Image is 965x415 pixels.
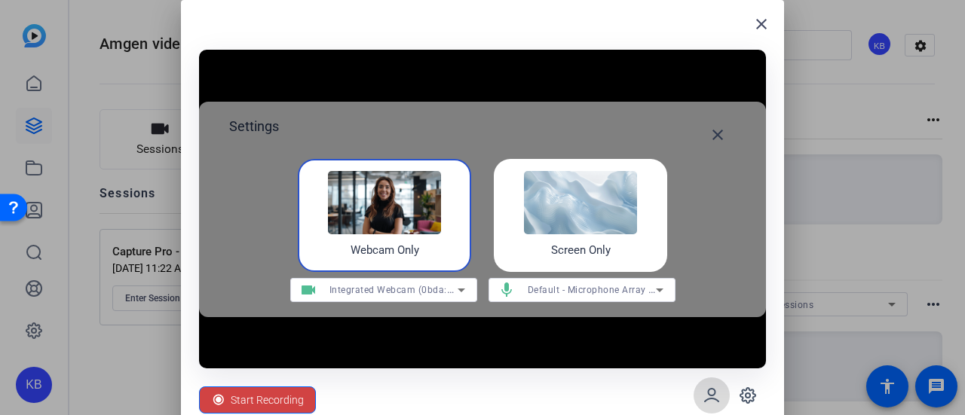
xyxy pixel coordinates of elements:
mat-icon: mic [489,281,525,299]
img: self-record-screen.png [524,171,637,234]
h4: Screen Only [551,242,611,259]
span: Default - Microphone Array (Realtek(R) Audio) [528,283,729,295]
span: Start Recording [231,386,304,414]
h4: Webcam Only [351,242,419,259]
mat-icon: videocam [290,281,326,299]
span: Integrated Webcam (0bda:5532) [329,283,473,295]
h2: Settings [229,117,279,153]
mat-icon: close [752,15,770,33]
button: Start Recording [199,386,316,413]
mat-icon: close [709,126,727,144]
img: self-record-webcam.png [328,171,441,234]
